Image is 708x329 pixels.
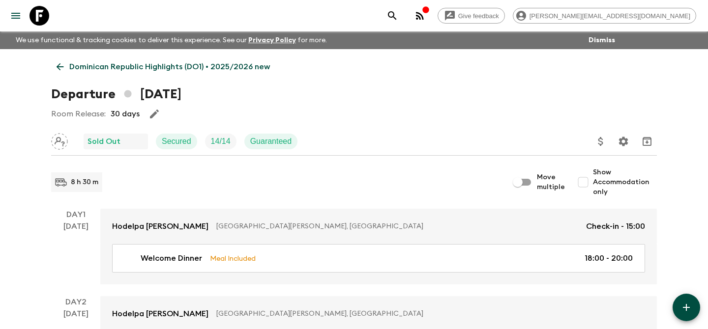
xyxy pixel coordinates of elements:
[513,8,696,24] div: [PERSON_NAME][EMAIL_ADDRESS][DOMAIN_NAME]
[71,177,98,187] p: 8 h 30 m
[100,209,657,244] a: Hodelpa [PERSON_NAME][GEOGRAPHIC_DATA][PERSON_NAME], [GEOGRAPHIC_DATA]Check-in - 15:00
[591,132,611,151] button: Update Price, Early Bird Discount and Costs
[156,134,197,149] div: Secured
[250,136,292,147] p: Guaranteed
[51,108,106,120] p: Room Release:
[383,6,402,26] button: search adventures
[586,33,618,47] button: Dismiss
[69,61,270,73] p: Dominican Republic Highlights (DO1) • 2025/2026 new
[6,6,26,26] button: menu
[614,132,633,151] button: Settings
[216,221,578,231] p: [GEOGRAPHIC_DATA][PERSON_NAME], [GEOGRAPHIC_DATA]
[51,136,68,144] span: Assign pack leader
[51,57,275,77] a: Dominican Republic Highlights (DO1) • 2025/2026 new
[112,244,645,273] a: Welcome DinnerMeal Included18:00 - 20:00
[112,220,208,232] p: Hodelpa [PERSON_NAME]
[141,252,202,264] p: Welcome Dinner
[210,253,256,264] p: Meal Included
[162,136,191,147] p: Secured
[88,136,120,147] p: Sold Out
[211,136,231,147] p: 14 / 14
[537,172,565,192] span: Move multiple
[205,134,236,149] div: Trip Fill
[51,296,100,308] p: Day 2
[585,252,633,264] p: 18:00 - 20:00
[593,167,657,197] span: Show Accommodation only
[248,37,296,44] a: Privacy Policy
[453,12,504,20] span: Give feedback
[51,84,181,104] h1: Departure [DATE]
[438,8,505,24] a: Give feedback
[63,220,88,284] div: [DATE]
[637,132,657,151] button: Archive (Completed, Cancelled or Unsynced Departures only)
[586,220,645,232] p: Check-in - 15:00
[111,108,140,120] p: 30 days
[216,309,637,319] p: [GEOGRAPHIC_DATA][PERSON_NAME], [GEOGRAPHIC_DATA]
[524,12,696,20] span: [PERSON_NAME][EMAIL_ADDRESS][DOMAIN_NAME]
[12,31,331,49] p: We use functional & tracking cookies to deliver this experience. See our for more.
[112,308,208,320] p: Hodelpa [PERSON_NAME]
[51,209,100,220] p: Day 1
